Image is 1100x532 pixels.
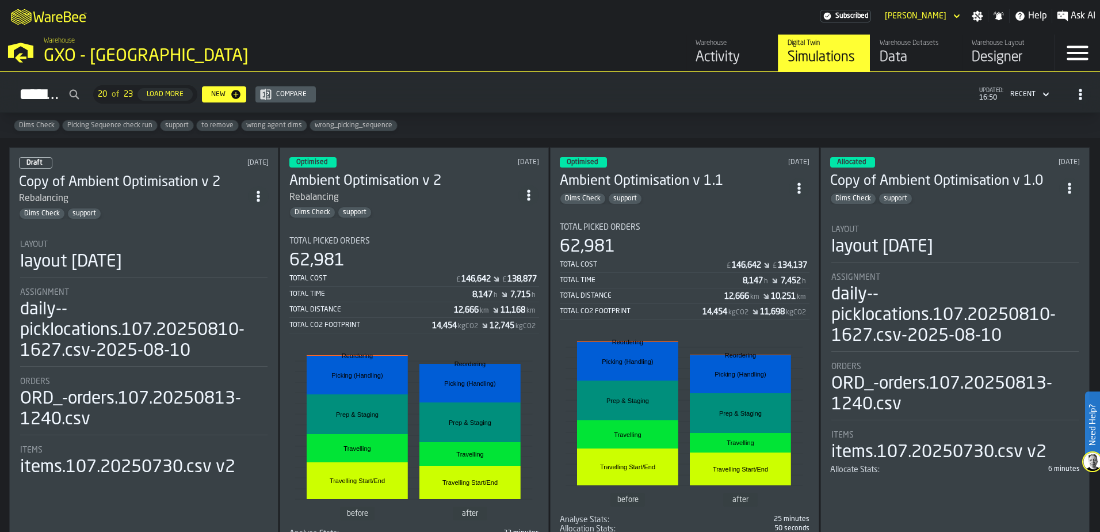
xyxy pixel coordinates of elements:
[162,159,269,167] div: Updated: 15/08/2025, 10:30:44 Created: 15/08/2025, 10:30:44
[831,273,1079,282] div: Title
[14,121,59,130] span: Dims Check
[289,306,454,314] div: Total Distance
[20,288,69,297] span: Assignment
[112,90,119,99] span: of
[44,46,354,67] div: GXO - [GEOGRAPHIC_DATA]
[724,292,749,301] div: Stat Value
[20,446,268,478] div: stat-Items
[532,291,536,299] span: h
[494,291,498,299] span: h
[831,431,1079,440] div: Title
[728,309,748,317] span: kgCO2
[771,292,796,301] div: Stat Value
[880,9,962,23] div: DropdownMenuValue-Kzysztof Malecki
[202,86,246,102] button: button-New
[979,94,1003,102] span: 16:50
[696,48,769,67] div: Activity
[19,229,269,480] section: card-SimulationDashboardCard-draft
[831,225,1079,263] div: stat-Layout
[432,321,457,330] div: Stat Value
[20,457,235,478] div: items.107.20250730.csv v2
[137,88,193,101] button: button-Load More
[979,88,1003,94] span: updated:
[472,290,492,299] div: Stat Value
[686,35,778,71] a: link-to-/wh/i/ae0cd702-8cb1-4091-b3be-0aee77957c79/feed/
[242,121,307,130] span: wrong agent dims
[831,273,880,282] span: Assignment
[709,158,809,166] div: Updated: 14/08/2025, 14:20:09 Created: 14/08/2025, 00:19:03
[20,377,268,386] div: Title
[830,465,880,474] span: Allocate Stats:
[696,39,769,47] div: Warehouse
[20,377,268,435] div: stat-Orders
[289,237,539,246] div: Title
[788,39,861,47] div: Digital Twin
[20,288,268,297] div: Title
[20,446,43,455] span: Items
[560,515,609,525] span: Analyse Stats:
[461,275,491,284] div: Stat Value
[560,172,789,191] h3: Ambient Optimisation v 1.1
[802,278,806,286] span: h
[988,10,1009,22] label: button-toggle-Notifications
[837,159,866,166] span: Allocated
[830,157,875,168] div: status-3 2
[19,173,248,192] h3: Copy of Ambient Optimisation v 2
[510,290,530,299] div: Stat Value
[20,240,268,278] div: stat-Layout
[879,195,912,203] span: support
[20,446,268,455] div: Title
[289,191,339,204] div: Rebalancing
[207,90,230,98] div: New
[480,307,489,315] span: km
[830,172,1059,191] h3: Copy of Ambient Optimisation v 1.0
[1071,9,1095,23] span: Ask AI
[820,10,871,22] div: Menu Subscription
[560,223,809,232] div: Title
[835,12,868,20] span: Subscribed
[289,157,337,168] div: status-3 2
[687,515,809,523] div: 25 minutes
[831,225,859,234] span: Layout
[1010,90,1036,98] div: DropdownMenuValue-4
[560,195,605,203] span: Dims Check
[501,306,525,315] div: Stat Value
[727,262,731,270] span: £
[68,210,101,218] span: support
[560,237,615,257] div: 62,981
[560,223,640,232] span: Total Picked Orders
[830,214,1080,474] section: card-SimulationDashboardCard-allocated
[609,195,641,203] span: support
[560,223,809,320] div: stat-Total Picked Orders
[291,345,538,527] div: stat-
[830,465,1080,474] div: stat-Allocate Stats:
[567,159,598,166] span: Optimised
[289,237,539,333] div: stat-Total Picked Orders
[560,261,725,269] div: Total Cost
[831,195,876,203] span: Dims Check
[743,276,763,286] div: Stat Value
[20,240,268,249] div: Title
[20,252,122,272] div: layout [DATE]
[831,362,1079,420] div: stat-Orders
[979,158,1080,166] div: Updated: 14/08/2025, 00:07:43 Created: 13/08/2025, 18:32:40
[967,10,988,22] label: button-toggle-Settings
[20,377,50,386] span: Orders
[347,510,368,518] text: before
[272,90,311,98] div: Compare
[289,237,370,246] span: Total Picked Orders
[778,35,870,71] a: link-to-/wh/i/ae0cd702-8cb1-4091-b3be-0aee77957c79/simulations
[831,362,861,371] span: Orders
[732,261,761,270] div: Stat Value
[830,465,953,474] div: Title
[560,157,607,168] div: status-3 2
[831,431,1079,463] div: stat-Items
[338,208,371,216] span: support
[19,192,248,206] div: Rebalancing
[617,496,639,504] text: before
